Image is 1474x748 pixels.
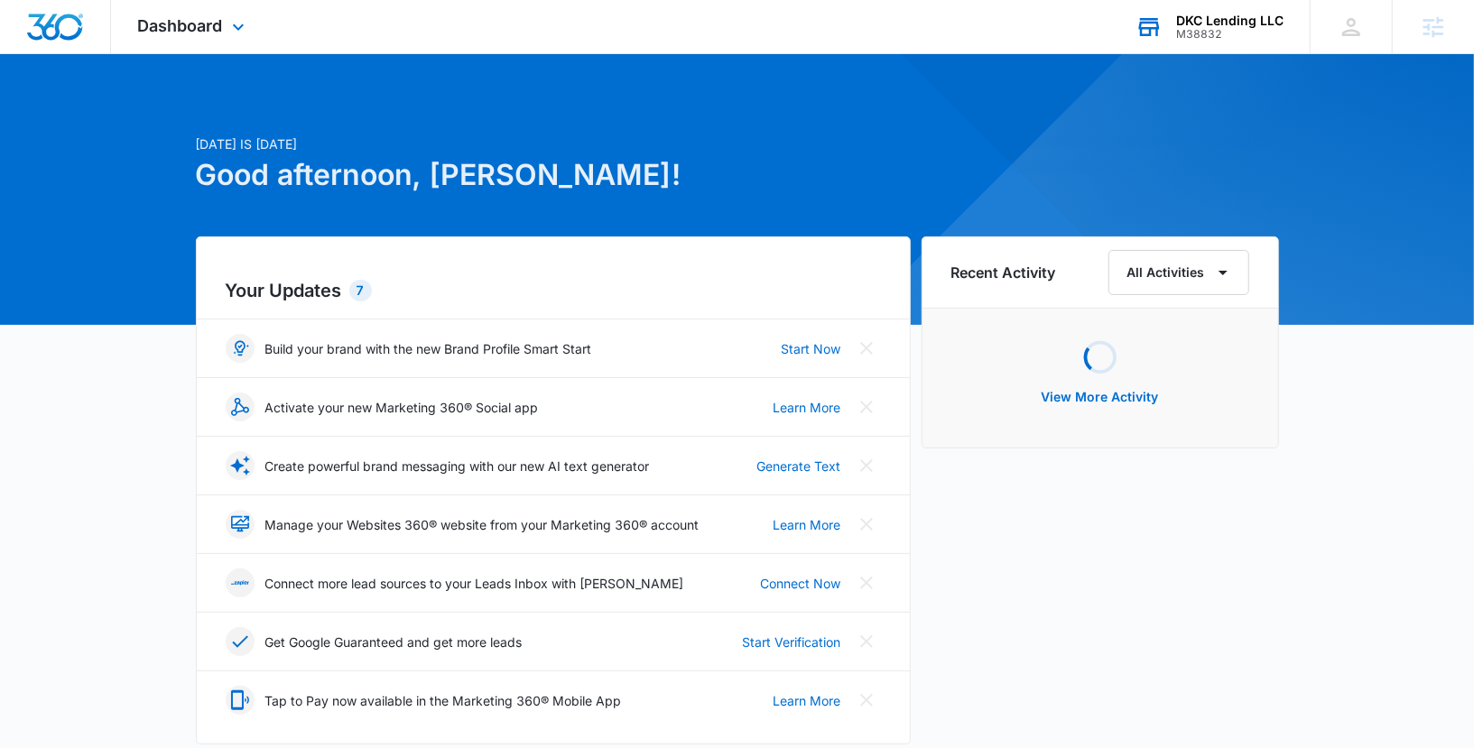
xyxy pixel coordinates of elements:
[265,633,523,651] p: Get Google Guaranteed and get more leads
[265,515,700,534] p: Manage your Websites 360® website from your Marketing 360® account
[138,16,223,35] span: Dashboard
[852,627,881,656] button: Close
[852,334,881,363] button: Close
[852,510,881,539] button: Close
[265,457,650,476] p: Create powerful brand messaging with our new AI text generator
[757,457,841,476] a: Generate Text
[852,392,881,421] button: Close
[774,691,841,710] a: Learn More
[265,574,684,593] p: Connect more lead sources to your Leads Inbox with [PERSON_NAME]
[265,398,539,417] p: Activate your new Marketing 360® Social app
[1108,250,1249,295] button: All Activities
[761,574,841,593] a: Connect Now
[1176,14,1284,28] div: account name
[196,134,911,153] p: [DATE] is [DATE]
[265,339,592,358] p: Build your brand with the new Brand Profile Smart Start
[774,515,841,534] a: Learn More
[951,262,1056,283] h6: Recent Activity
[852,451,881,480] button: Close
[852,568,881,597] button: Close
[743,633,841,651] a: Start Verification
[1024,375,1177,419] button: View More Activity
[774,398,841,417] a: Learn More
[852,686,881,715] button: Close
[196,153,911,197] h1: Good afternoon, [PERSON_NAME]!
[265,691,622,710] p: Tap to Pay now available in the Marketing 360® Mobile App
[349,280,372,301] div: 7
[782,339,841,358] a: Start Now
[226,277,881,304] h2: Your Updates
[1176,28,1284,41] div: account id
